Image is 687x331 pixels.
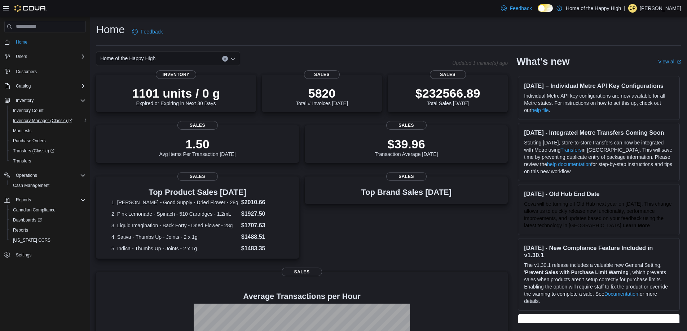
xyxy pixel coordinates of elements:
[241,233,283,241] dd: $1488.51
[452,60,508,66] p: Updated 1 minute(s) ago
[111,210,238,218] dt: 2. Pink Lemonade - Spinach - 510 Cartridges - 1.2mL
[222,56,228,62] button: Clear input
[13,96,86,105] span: Inventory
[1,170,89,180] button: Operations
[241,210,283,218] dd: $1927.50
[16,252,31,258] span: Settings
[7,215,89,225] a: Dashboards
[1,250,89,260] button: Settings
[102,292,502,301] h4: Average Transactions per Hour
[296,86,348,106] div: Total # Invoices [DATE]
[16,98,34,103] span: Inventory
[531,107,549,113] a: help file
[1,52,89,62] button: Users
[624,4,625,13] p: |
[538,4,553,12] input: Dark Mode
[241,244,283,253] dd: $1483.35
[386,172,427,181] span: Sales
[13,108,44,113] span: Inventory Count
[10,116,86,125] span: Inventory Manager (Classic)
[10,106,47,115] a: Inventory Count
[10,226,31,234] a: Reports
[524,92,674,114] p: Individual Metrc API key configurations are now available for all Metrc states. For instructions ...
[177,121,218,130] span: Sales
[10,106,86,115] span: Inventory Count
[361,188,452,197] h3: Top Brand Sales [DATE]
[100,54,155,63] span: Home of the Happy High
[7,235,89,245] button: [US_STATE] CCRS
[7,146,89,156] a: Transfers (Classic)
[415,86,480,100] p: $232566.89
[516,56,569,67] h2: What's new
[16,83,31,89] span: Catalog
[1,195,89,205] button: Reports
[510,5,532,12] span: Feedback
[10,137,86,145] span: Purchase Orders
[13,171,40,180] button: Operations
[10,181,86,190] span: Cash Management
[111,199,238,206] dt: 1. [PERSON_NAME] - Good Supply - Dried Flower - 28g
[10,147,86,155] span: Transfers (Classic)
[10,147,57,155] a: Transfers (Classic)
[13,52,86,61] span: Users
[13,118,72,124] span: Inventory Manager (Classic)
[156,70,196,79] span: Inventory
[7,106,89,116] button: Inventory Count
[4,34,86,279] nav: Complex example
[13,138,46,144] span: Purchase Orders
[640,4,681,13] p: [PERSON_NAME]
[241,221,283,230] dd: $1707.63
[13,207,56,213] span: Canadian Compliance
[13,38,30,46] a: Home
[13,183,49,188] span: Cash Management
[13,171,86,180] span: Operations
[10,236,53,245] a: [US_STATE] CCRS
[13,67,40,76] a: Customers
[129,24,166,39] a: Feedback
[7,126,89,136] button: Manifests
[658,59,681,64] a: View allExternal link
[13,37,86,46] span: Home
[10,216,45,224] a: Dashboards
[111,245,238,252] dt: 5. Indica - Thumbs Up - Joints - 2 x 1g
[10,216,86,224] span: Dashboards
[241,198,283,207] dd: $2010.66
[604,291,638,297] a: Documentation
[13,52,30,61] button: Users
[96,22,125,37] h1: Home
[16,39,27,45] span: Home
[13,128,31,134] span: Manifests
[10,126,34,135] a: Manifests
[10,206,58,214] a: Canadian Compliance
[13,148,54,154] span: Transfers (Classic)
[13,250,86,259] span: Settings
[13,67,86,76] span: Customers
[524,82,674,89] h3: [DATE] – Individual Metrc API Key Configurations
[13,227,28,233] span: Reports
[111,188,283,197] h3: Top Product Sales [DATE]
[677,60,681,64] svg: External link
[132,86,220,106] div: Expired or Expiring in Next 30 Days
[524,244,674,259] h3: [DATE] - New Compliance Feature Included in v1.30.1
[628,4,637,13] div: Deanna Pimentel
[14,5,47,12] img: Cova
[524,261,674,305] p: The v1.30.1 release includes a valuable new General Setting, ' ', which prevents sales when produ...
[13,82,34,90] button: Catalog
[10,236,86,245] span: Washington CCRS
[13,251,34,259] a: Settings
[111,233,238,241] dt: 4. Sativa - Thumbs Up - Joints - 2 x 1g
[13,158,31,164] span: Transfers
[177,172,218,181] span: Sales
[7,116,89,126] a: Inventory Manager (Classic)
[524,139,674,175] p: Starting [DATE], store-to-store transfers can now be integrated with Metrc using in [GEOGRAPHIC_D...
[386,121,427,130] span: Sales
[16,197,31,203] span: Reports
[560,147,582,153] a: Transfers
[630,4,636,13] span: DP
[10,157,86,165] span: Transfers
[159,137,236,151] p: 1.50
[1,95,89,106] button: Inventory
[16,69,37,75] span: Customers
[623,223,650,228] a: Learn More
